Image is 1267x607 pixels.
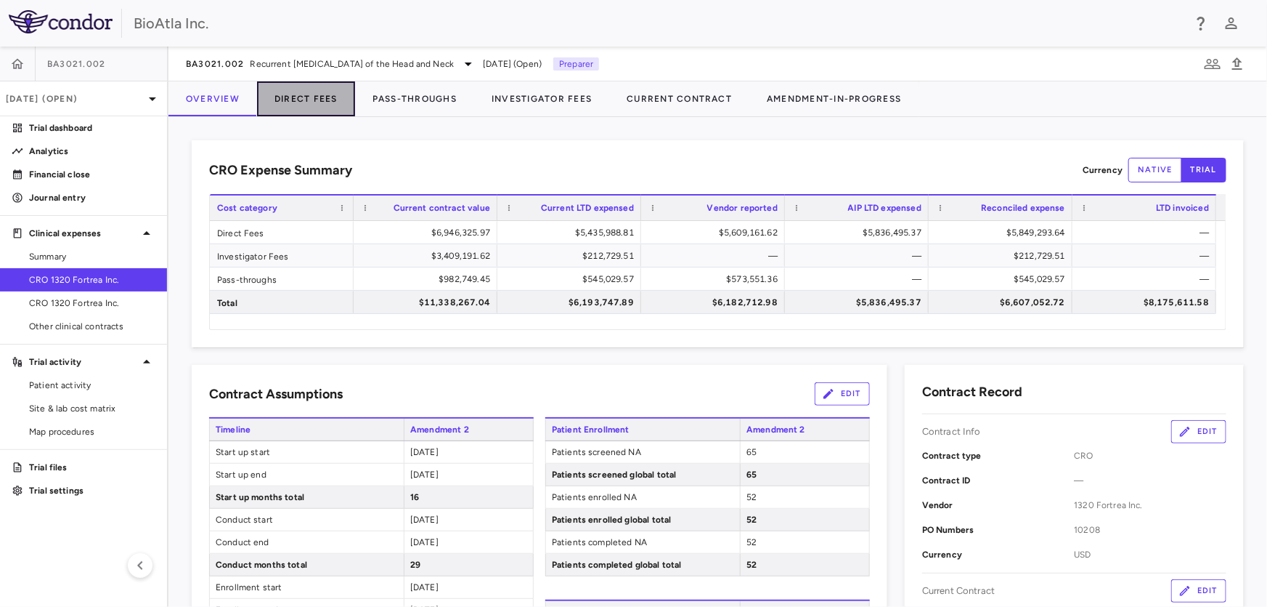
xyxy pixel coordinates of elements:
[355,81,474,116] button: Pass-Throughs
[942,221,1065,244] div: $5,849,293.64
[210,464,404,486] span: Start up end
[410,470,439,480] span: [DATE]
[1171,579,1226,603] button: Edit
[1075,449,1227,462] span: CRO
[654,291,778,314] div: $6,182,712.98
[510,221,634,244] div: $5,435,988.81
[922,449,1075,462] p: Contract type
[510,268,634,291] div: $545,029.57
[746,537,757,547] span: 52
[29,379,155,392] span: Patient activity
[367,244,490,268] div: $3,409,191.62
[29,273,155,286] span: CRO 1320 Fortrea Inc.
[1085,244,1209,268] div: —
[257,81,355,116] button: Direct Fees
[9,10,113,33] img: logo-full-SnFGN8VE.png
[209,161,352,180] h6: CRO Expense Summary
[1075,474,1227,487] span: —
[210,531,404,553] span: Conduct end
[942,268,1065,291] div: $545,029.57
[749,81,918,116] button: Amendment-In-Progress
[654,268,778,291] div: $573,551.36
[746,492,757,502] span: 52
[29,461,155,474] p: Trial files
[746,515,757,525] span: 52
[209,419,404,441] span: Timeline
[483,57,542,71] span: [DATE] (Open)
[29,297,155,310] span: CRO 1320 Fortrea Inc.
[209,385,343,404] h6: Contract Assumptions
[510,244,634,268] div: $212,729.51
[922,499,1075,512] p: Vendor
[410,537,439,547] span: [DATE]
[1085,268,1209,291] div: —
[410,515,439,525] span: [DATE]
[798,291,921,314] div: $5,836,495.37
[546,486,740,508] span: Patients enrolled NA
[210,291,354,313] div: Total
[707,203,778,213] span: Vendor reported
[29,402,155,415] span: Site & lab cost matrix
[29,121,155,134] p: Trial dashboard
[186,58,245,70] span: BA3021.002
[546,464,740,486] span: Patients screened global total
[210,221,354,244] div: Direct Fees
[29,227,138,240] p: Clinical expenses
[367,268,490,291] div: $982,749.45
[922,425,981,438] p: Contract Info
[210,244,354,267] div: Investigator Fees
[740,419,870,441] span: Amendment 2
[217,203,277,213] span: Cost category
[1171,420,1226,443] button: Edit
[1075,548,1227,561] span: USD
[29,320,155,333] span: Other clinical contracts
[1085,221,1209,244] div: —
[922,523,1075,536] p: PO Numbers
[29,191,155,204] p: Journal entry
[798,268,921,291] div: —
[746,470,757,480] span: 65
[1083,164,1123,177] p: Currency
[553,57,599,71] p: Preparer
[798,244,921,268] div: —
[210,576,404,598] span: Enrollment start
[29,250,155,263] span: Summary
[210,554,404,576] span: Conduct months total
[1128,158,1182,182] button: native
[922,382,1022,402] h6: Contract Record
[410,582,439,592] span: [DATE]
[546,531,740,553] span: Patients completed NA
[981,203,1065,213] span: Reconciled expense
[210,441,404,463] span: Start up start
[654,244,778,268] div: —
[609,81,749,116] button: Current Contract
[942,291,1065,314] div: $6,607,052.72
[367,221,490,244] div: $6,946,325.97
[848,203,921,213] span: AIP LTD expensed
[250,57,455,71] span: Recurrent [MEDICAL_DATA] of the Head and Neck
[1156,203,1209,213] span: LTD invoiced
[210,268,354,290] div: Pass-throughs
[654,221,778,244] div: $5,609,161.62
[47,58,106,70] span: BA3021.002
[1075,499,1227,512] span: 1320 Fortrea Inc.
[404,419,534,441] span: Amendment 2
[798,221,921,244] div: $5,836,495.37
[367,291,490,314] div: $11,338,267.04
[29,425,155,438] span: Map procedures
[541,203,634,213] span: Current LTD expensed
[474,81,609,116] button: Investigator Fees
[134,12,1183,34] div: BioAtla Inc.
[1181,158,1226,182] button: trial
[210,486,404,508] span: Start up months total
[922,584,995,598] p: Current Contract
[410,447,439,457] span: [DATE]
[29,145,155,158] p: Analytics
[510,291,634,314] div: $6,193,747.89
[210,509,404,531] span: Conduct start
[922,474,1075,487] p: Contract ID
[546,554,740,576] span: Patients completed global total
[942,244,1065,268] div: $212,729.51
[29,355,138,369] p: Trial activity
[29,168,155,181] p: Financial close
